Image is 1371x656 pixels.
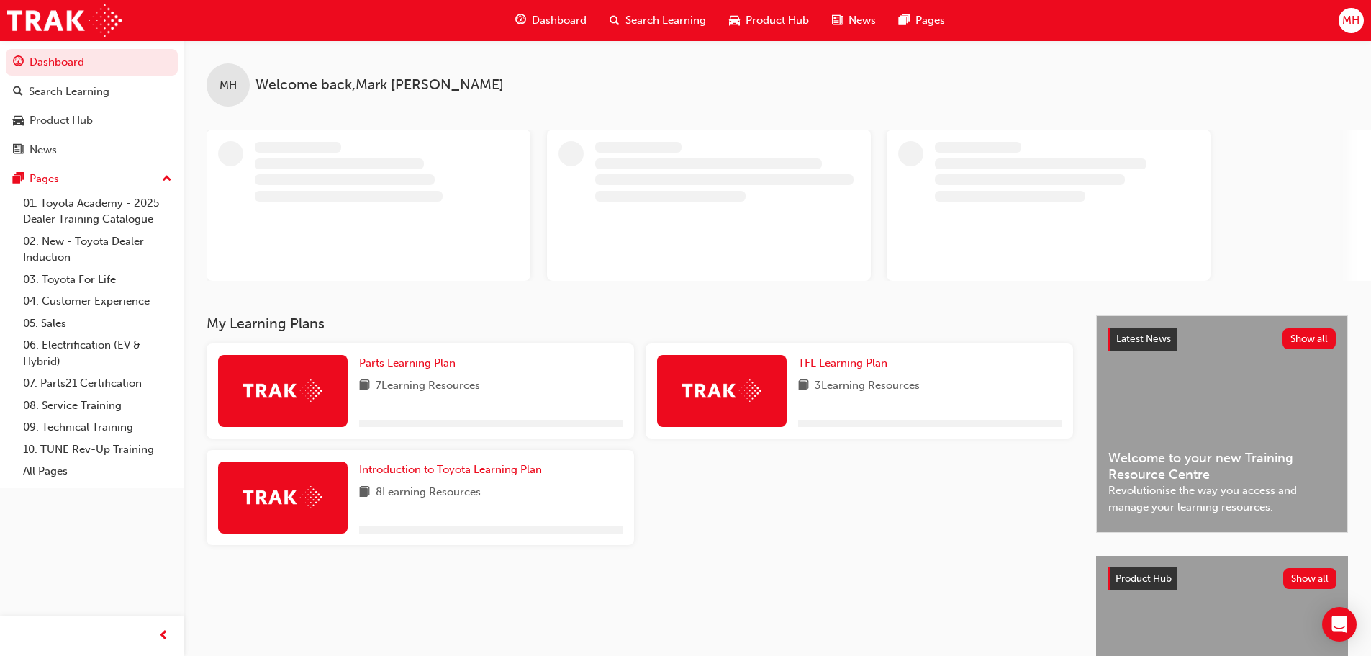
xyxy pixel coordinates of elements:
[6,46,178,166] button: DashboardSearch LearningProduct HubNews
[625,12,706,29] span: Search Learning
[17,372,178,395] a: 07. Parts21 Certification
[13,86,23,99] span: search-icon
[1108,328,1336,351] a: Latest NewsShow all
[359,356,456,369] span: Parts Learning Plan
[220,77,237,94] span: MH
[158,627,169,645] span: prev-icon
[17,269,178,291] a: 03. Toyota For Life
[515,12,526,30] span: guage-icon
[17,290,178,313] a: 04. Customer Experience
[1339,8,1364,33] button: MH
[6,78,178,105] a: Search Learning
[1096,315,1348,533] a: Latest NewsShow allWelcome to your new Training Resource CentreRevolutionise the way you access a...
[243,486,322,508] img: Trak
[243,379,322,402] img: Trak
[6,166,178,192] button: Pages
[255,77,504,94] span: Welcome back , Mark [PERSON_NAME]
[1108,482,1336,515] span: Revolutionise the way you access and manage your learning resources.
[682,379,761,402] img: Trak
[30,112,93,129] div: Product Hub
[798,377,809,395] span: book-icon
[887,6,956,35] a: pages-iconPages
[30,171,59,187] div: Pages
[13,144,24,157] span: news-icon
[832,12,843,30] span: news-icon
[899,12,910,30] span: pages-icon
[1342,12,1359,29] span: MH
[798,355,893,372] a: TFL Learning Plan
[532,12,587,29] span: Dashboard
[13,114,24,127] span: car-icon
[1322,607,1357,642] div: Open Intercom Messenger
[359,355,461,372] a: Parts Learning Plan
[17,439,178,461] a: 10. TUNE Rev-Up Training
[820,6,887,35] a: news-iconNews
[1108,567,1336,590] a: Product HubShow all
[359,484,370,502] span: book-icon
[504,6,598,35] a: guage-iconDashboard
[29,84,109,100] div: Search Learning
[798,356,887,369] span: TFL Learning Plan
[13,56,24,69] span: guage-icon
[359,377,370,395] span: book-icon
[6,107,178,134] a: Product Hub
[17,313,178,335] a: 05. Sales
[13,173,24,186] span: pages-icon
[610,12,620,30] span: search-icon
[1282,328,1336,349] button: Show all
[207,315,1073,332] h3: My Learning Plans
[598,6,718,35] a: search-iconSearch Learning
[849,12,876,29] span: News
[17,416,178,439] a: 09. Technical Training
[359,463,542,476] span: Introduction to Toyota Learning Plan
[729,12,740,30] span: car-icon
[1116,572,1172,585] span: Product Hub
[746,12,809,29] span: Product Hub
[6,137,178,163] a: News
[718,6,820,35] a: car-iconProduct Hub
[30,142,57,158] div: News
[17,460,178,482] a: All Pages
[915,12,945,29] span: Pages
[1116,333,1171,345] span: Latest News
[17,395,178,417] a: 08. Service Training
[1283,568,1337,589] button: Show all
[162,170,172,189] span: up-icon
[376,484,481,502] span: 8 Learning Resources
[17,192,178,230] a: 01. Toyota Academy - 2025 Dealer Training Catalogue
[17,334,178,372] a: 06. Electrification (EV & Hybrid)
[6,49,178,76] a: Dashboard
[359,462,548,478] a: Introduction to Toyota Learning Plan
[17,230,178,269] a: 02. New - Toyota Dealer Induction
[815,377,920,395] span: 3 Learning Resources
[1108,450,1336,482] span: Welcome to your new Training Resource Centre
[7,4,122,37] img: Trak
[376,377,480,395] span: 7 Learning Resources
